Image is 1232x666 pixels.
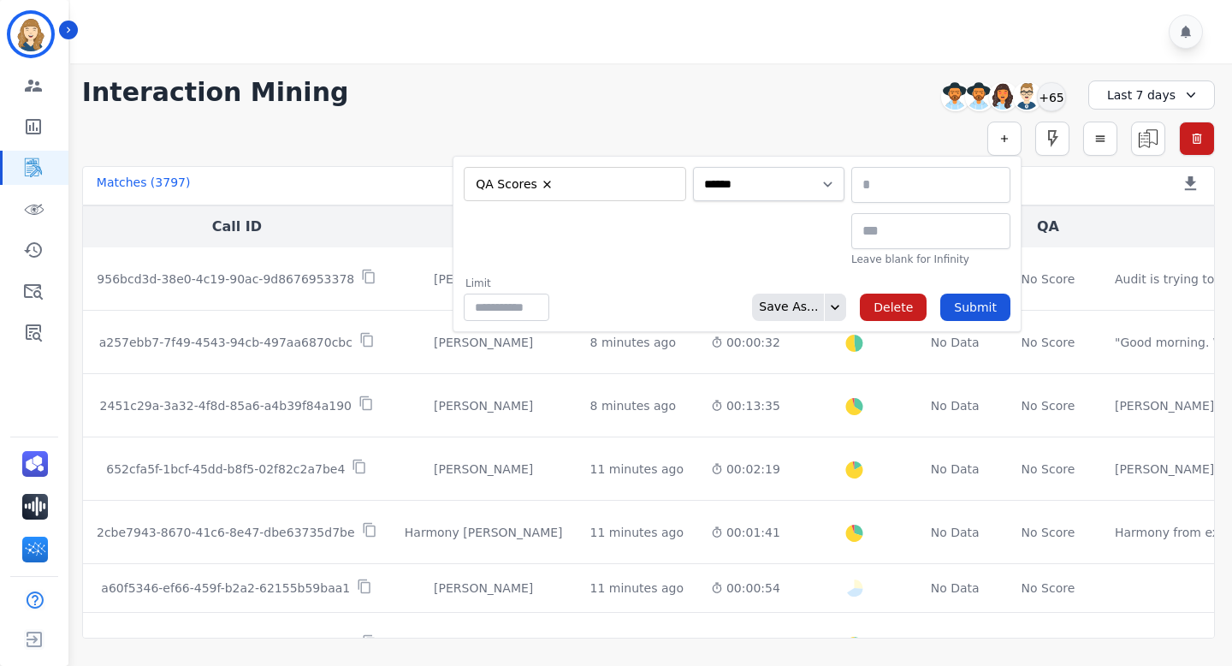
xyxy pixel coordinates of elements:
[928,461,981,478] div: No Data
[405,271,563,288] div: [PERSON_NAME]
[928,636,981,653] div: No Data
[97,271,354,288] p: 956bcd3d-38e0-4c19-90ac-9d8676953378
[752,294,818,321] div: Save As...
[590,524,684,541] div: 11 minutes ago
[590,461,684,478] div: 11 minutes ago
[711,580,780,597] div: 00:00:54
[82,77,349,108] h1: Interaction Mining
[590,334,677,351] div: 8 minutes ago
[711,334,780,351] div: 00:00:32
[1022,334,1075,351] div: No Score
[851,253,1010,266] div: Leave blank for Infinity
[590,397,677,414] div: 8 minutes ago
[1022,524,1075,541] div: No Score
[99,334,352,351] p: a257ebb7-7f49-4543-94cb-497aa6870cbc
[928,580,981,597] div: No Data
[711,397,780,414] div: 00:13:35
[100,397,352,414] p: 2451c29a-3a32-4f8d-85a6-a4b39f84a190
[405,461,563,478] div: [PERSON_NAME]
[97,636,354,653] p: b03ca291-84cd-4149-9a22-abb957155e66
[465,277,549,290] label: Limit
[468,174,675,194] ul: selected options
[101,580,350,597] p: a60f5346-ef66-459f-b2a2-62155b59baa1
[10,14,51,55] img: Bordered avatar
[1022,636,1075,653] div: No Score
[1022,271,1075,288] div: No Score
[928,524,981,541] div: No Data
[590,580,684,597] div: 11 minutes ago
[471,176,560,193] li: QA Scores
[1037,82,1066,111] div: +65
[405,636,563,653] div: [PERSON_NAME]
[97,524,355,541] p: 2cbe7943-8670-41c6-8e47-dbe63735d7be
[711,461,780,478] div: 00:02:19
[928,334,981,351] div: No Data
[1088,80,1215,110] div: Last 7 days
[1022,461,1075,478] div: No Score
[940,294,1010,321] button: Submit
[590,636,684,653] div: 13 minutes ago
[928,397,981,414] div: No Data
[97,174,191,198] div: Matches ( 3797 )
[711,636,780,653] div: 00:00:10
[1022,397,1075,414] div: No Score
[860,294,927,321] button: Delete
[106,461,345,478] p: 652cfa5f-1bcf-45dd-b8f5-02f82c2a7be4
[405,334,563,351] div: [PERSON_NAME]
[405,397,563,414] div: [PERSON_NAME]
[212,217,262,237] button: Call ID
[405,580,563,597] div: [PERSON_NAME]
[541,178,554,191] button: Remove QA Scores
[1022,580,1075,597] div: No Score
[1037,217,1059,237] button: QA
[711,524,780,541] div: 00:01:41
[405,524,563,541] div: Harmony [PERSON_NAME]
